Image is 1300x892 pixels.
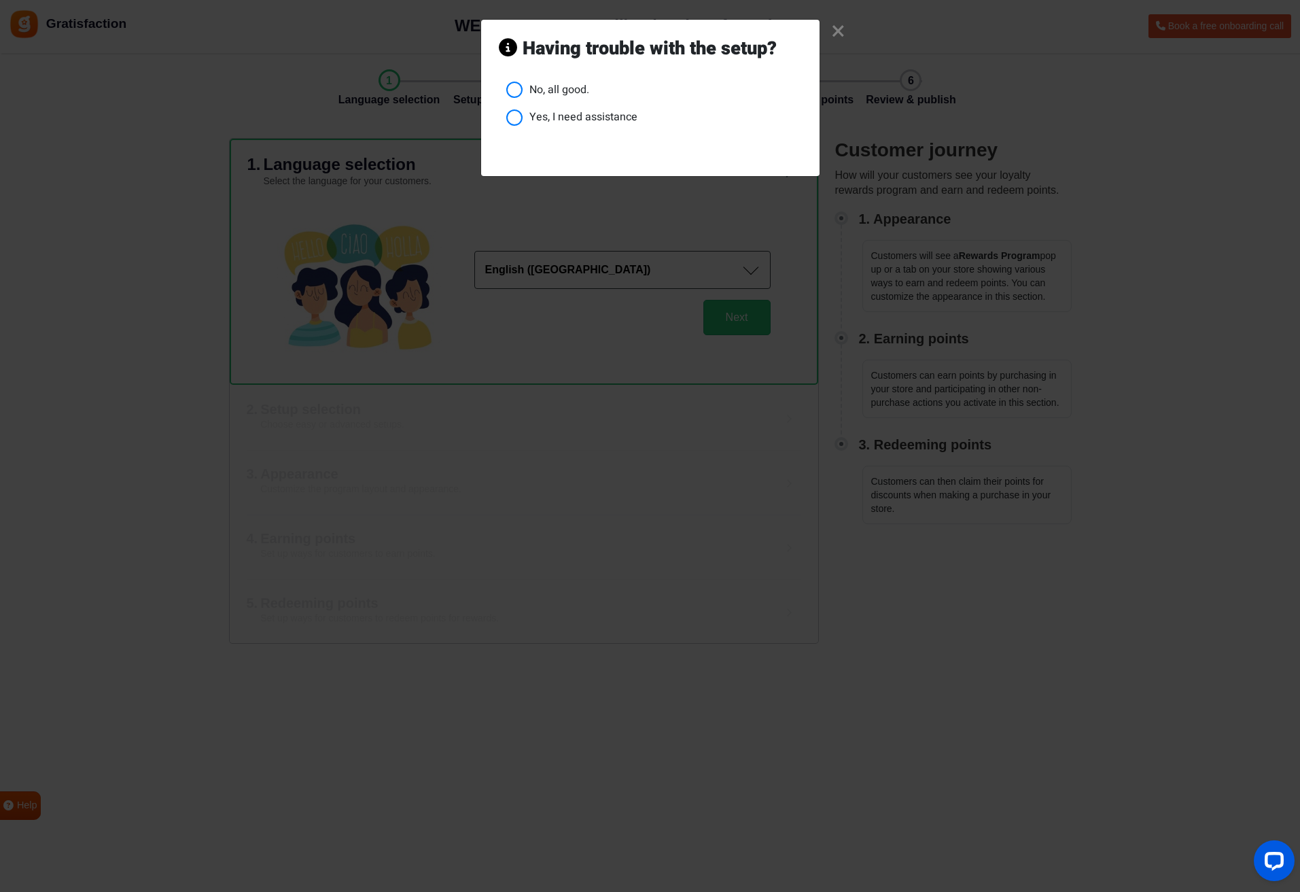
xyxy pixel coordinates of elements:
[523,37,777,60] strong: Having trouble with the setup?
[1243,835,1300,892] iframe: LiveChat chat widget
[506,109,802,126] li: Yes, I need assistance
[506,82,802,99] li: No, all good.
[831,25,845,38] a: ×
